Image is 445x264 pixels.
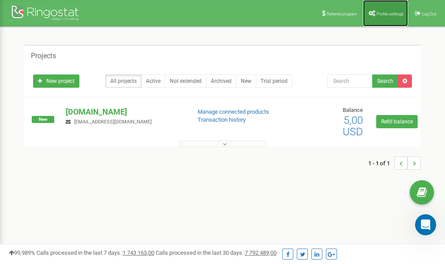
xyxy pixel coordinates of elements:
[372,74,398,88] button: Search
[31,52,56,60] h5: Projects
[9,249,35,256] span: 99,989%
[343,114,363,138] span: 5,00 USD
[33,74,79,88] a: New project
[165,74,206,88] a: Not extended
[368,156,394,170] span: 1 - 1 of 1
[32,116,54,123] span: New
[198,116,246,123] a: Transaction history
[198,108,269,115] a: Manage connected products
[74,119,152,125] span: [EMAIL_ADDRESS][DOMAIN_NAME]
[156,249,277,256] span: Calls processed in the last 30 days :
[123,249,154,256] u: 1 743 163,00
[236,74,256,88] a: New
[66,106,183,118] p: [DOMAIN_NAME]
[327,11,357,16] span: Referral program
[327,74,373,88] input: Search
[422,11,436,16] span: Log Out
[343,107,363,113] span: Balance
[141,74,165,88] a: Active
[368,148,421,178] nav: ...
[376,115,418,128] a: Refill balance
[377,11,404,16] span: Profile settings
[256,74,292,88] a: Trial period
[245,249,277,256] u: 7 792 489,00
[415,214,436,235] iframe: Intercom live chat
[37,249,154,256] span: Calls processed in the last 7 days :
[206,74,236,88] a: Archived
[105,74,142,88] a: All projects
